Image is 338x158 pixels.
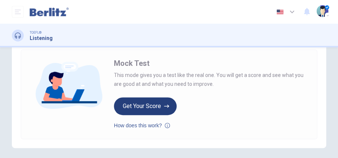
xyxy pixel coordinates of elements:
span: TOEFL® [30,30,42,35]
img: en [275,9,285,15]
img: Berlitz Latam logo [30,4,69,19]
span: This mode gives you a test like the real one. You will get a score and see what you are good at a... [114,71,308,88]
button: open mobile menu [12,6,24,18]
h1: Listening [30,35,53,41]
img: Profile picture [316,5,328,17]
span: Mock Test [114,59,150,68]
button: Get Your Score [114,97,177,115]
button: How does this work? [114,121,170,130]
